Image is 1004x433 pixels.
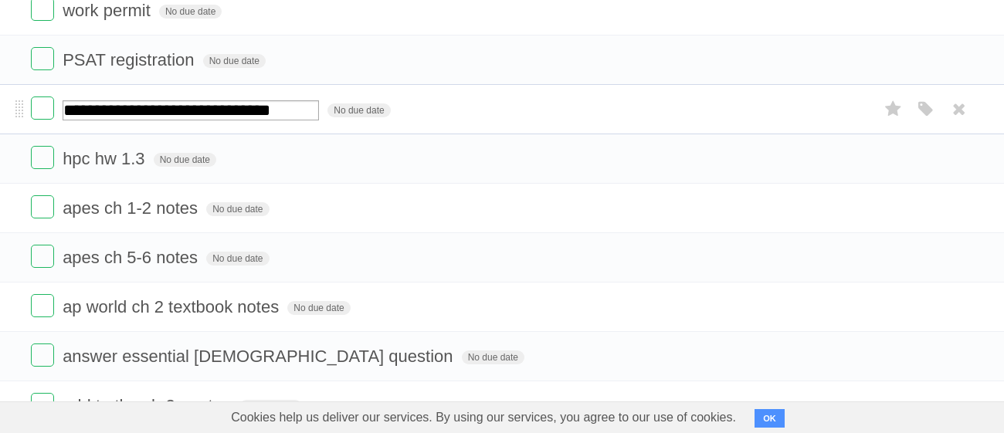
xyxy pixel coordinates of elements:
[31,47,54,70] label: Done
[63,297,283,316] span: ap world ch 2 textbook notes
[63,149,148,168] span: hpc hw 1.3
[6,63,998,77] div: Move To ...
[63,1,154,20] span: work permit
[239,400,302,414] span: No due date
[31,146,54,169] label: Done
[159,5,222,19] span: No due date
[154,153,216,167] span: No due date
[31,96,54,120] label: Done
[63,396,235,415] span: add to the ch 2a notes
[6,36,998,49] div: Sort A > Z
[755,409,785,428] button: OK
[215,402,751,433] span: Cookies help us deliver our services. By using our services, you agree to our use of cookies.
[6,6,323,20] div: Home
[327,103,390,117] span: No due date
[462,350,524,364] span: No due date
[31,294,54,317] label: Done
[206,252,269,266] span: No due date
[6,77,998,91] div: Delete
[31,245,54,268] label: Done
[31,195,54,218] label: Done
[203,54,266,68] span: No due date
[287,301,350,315] span: No due date
[63,248,202,267] span: apes ch 5-6 notes
[206,202,269,216] span: No due date
[6,105,998,119] div: Sign out
[6,91,998,105] div: Options
[879,96,908,122] label: Star task
[63,347,456,366] span: answer essential [DEMOGRAPHIC_DATA] question
[31,343,54,367] label: Done
[31,393,54,416] label: Done
[63,50,198,69] span: PSAT registration
[63,198,202,218] span: apes ch 1-2 notes
[6,49,998,63] div: Sort New > Old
